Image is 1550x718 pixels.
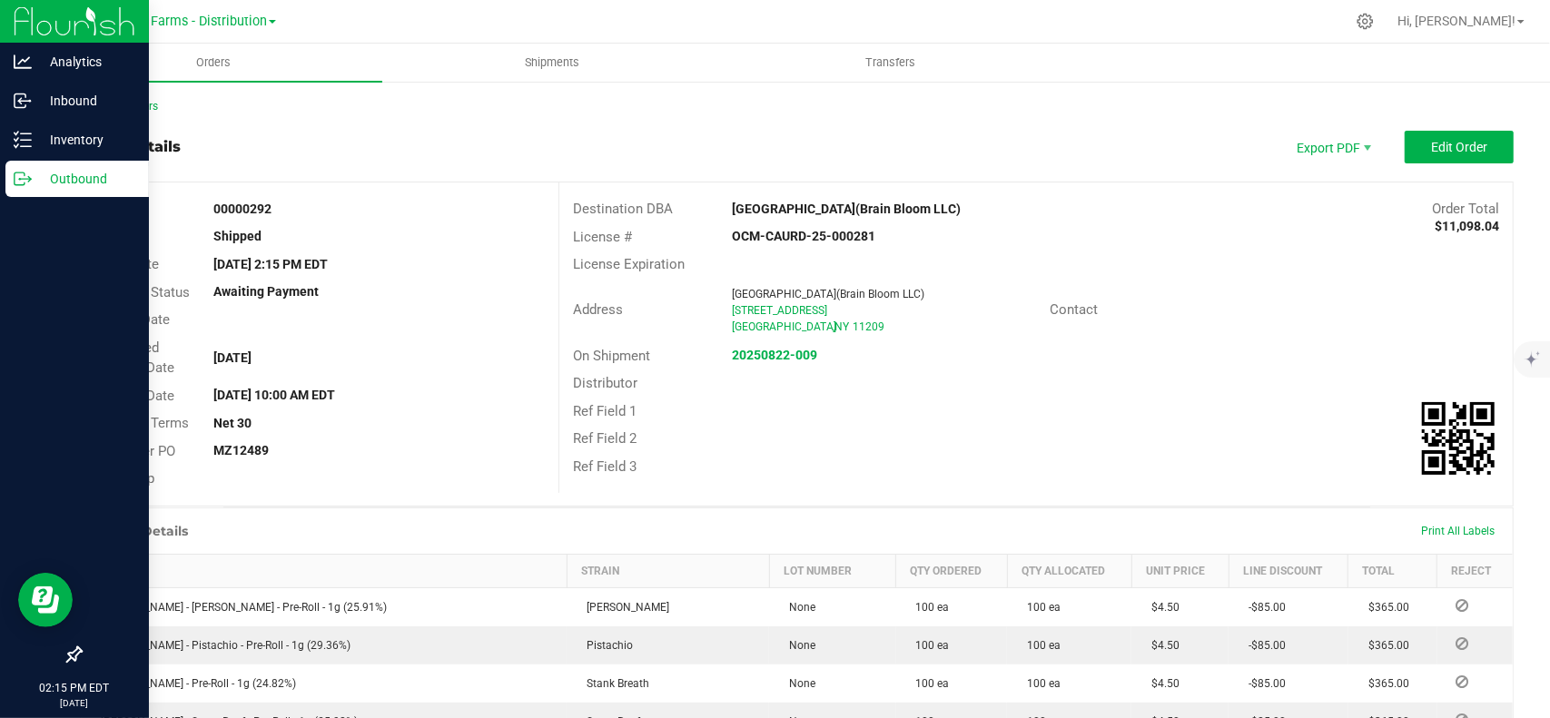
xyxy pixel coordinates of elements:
[907,639,950,652] span: 100 ea
[213,388,335,402] strong: [DATE] 10:00 AM EDT
[93,639,351,652] span: [PERSON_NAME] - Pistachio - Pre-Roll - 1g (29.36%)
[573,348,650,364] span: On Shipment
[18,573,73,627] iframe: Resource center
[1431,140,1487,154] span: Edit Order
[732,304,827,317] span: [STREET_ADDRESS]
[780,639,815,652] span: None
[94,14,267,29] span: Sapphire Farms - Distribution
[907,677,950,690] span: 100 ea
[1050,301,1098,318] span: Contact
[1018,639,1061,652] span: 100 ea
[769,554,895,587] th: Lot Number
[93,601,388,614] span: [PERSON_NAME] - [PERSON_NAME] - Pre-Roll - 1g (25.91%)
[1354,13,1377,30] div: Manage settings
[1448,600,1476,611] span: Reject Inventory
[1359,601,1409,614] span: $365.00
[732,320,836,333] span: [GEOGRAPHIC_DATA]
[8,696,141,710] p: [DATE]
[573,301,623,318] span: Address
[213,443,269,457] strong: MZ12489
[1422,402,1495,475] qrcode: 00000292
[573,375,637,391] span: Distributor
[896,554,1008,587] th: Qty Ordered
[1359,677,1409,690] span: $365.00
[732,229,875,243] strong: OCM-CAURD-25-000281
[578,601,669,614] span: [PERSON_NAME]
[1239,601,1286,614] span: -$85.00
[907,601,950,614] span: 100 ea
[780,601,815,614] span: None
[1239,639,1286,652] span: -$85.00
[8,680,141,696] p: 02:15 PM EDT
[573,229,632,245] span: License #
[573,430,637,447] span: Ref Field 2
[213,416,252,430] strong: Net 30
[732,348,817,362] a: 20250822-009
[1422,402,1495,475] img: Scan me!
[780,677,815,690] span: None
[842,54,941,71] span: Transfers
[1405,131,1514,163] button: Edit Order
[14,92,32,110] inline-svg: Inbound
[1437,554,1513,587] th: Reject
[567,554,769,587] th: Strain
[573,256,685,272] span: License Expiration
[500,54,604,71] span: Shipments
[14,131,32,149] inline-svg: Inventory
[1142,601,1180,614] span: $4.50
[213,229,262,243] strong: Shipped
[382,44,721,82] a: Shipments
[1142,677,1180,690] span: $4.50
[1432,201,1499,217] span: Order Total
[573,201,673,217] span: Destination DBA
[833,320,834,333] span: ,
[573,458,637,475] span: Ref Field 3
[853,320,884,333] span: 11209
[1018,601,1061,614] span: 100 ea
[213,284,319,299] strong: Awaiting Payment
[1278,131,1387,163] li: Export PDF
[1448,676,1476,687] span: Reject Inventory
[32,129,141,151] p: Inventory
[44,44,382,82] a: Orders
[1348,554,1437,587] th: Total
[32,51,141,73] p: Analytics
[1018,677,1061,690] span: 100 ea
[1007,554,1131,587] th: Qty Allocated
[93,677,297,690] span: [PERSON_NAME] - Pre-Roll - 1g (24.82%)
[1359,639,1409,652] span: $365.00
[578,639,633,652] span: Pistachio
[1421,525,1495,537] span: Print All Labels
[1131,554,1229,587] th: Unit Price
[1229,554,1348,587] th: Line Discount
[732,288,924,300] span: [GEOGRAPHIC_DATA](Brain Bloom LLC)
[573,403,637,419] span: Ref Field 1
[213,202,271,216] strong: 00000292
[1239,677,1286,690] span: -$85.00
[722,44,1061,82] a: Transfers
[82,554,568,587] th: Item
[1448,638,1476,649] span: Reject Inventory
[578,677,649,690] span: Stank Breath
[213,257,328,271] strong: [DATE] 2:15 PM EDT
[732,202,961,216] strong: [GEOGRAPHIC_DATA](Brain Bloom LLC)
[1142,639,1180,652] span: $4.50
[1397,14,1515,28] span: Hi, [PERSON_NAME]!
[172,54,255,71] span: Orders
[213,350,252,365] strong: [DATE]
[834,320,849,333] span: NY
[1435,219,1499,233] strong: $11,098.04
[14,53,32,71] inline-svg: Analytics
[32,90,141,112] p: Inbound
[32,168,141,190] p: Outbound
[14,170,32,188] inline-svg: Outbound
